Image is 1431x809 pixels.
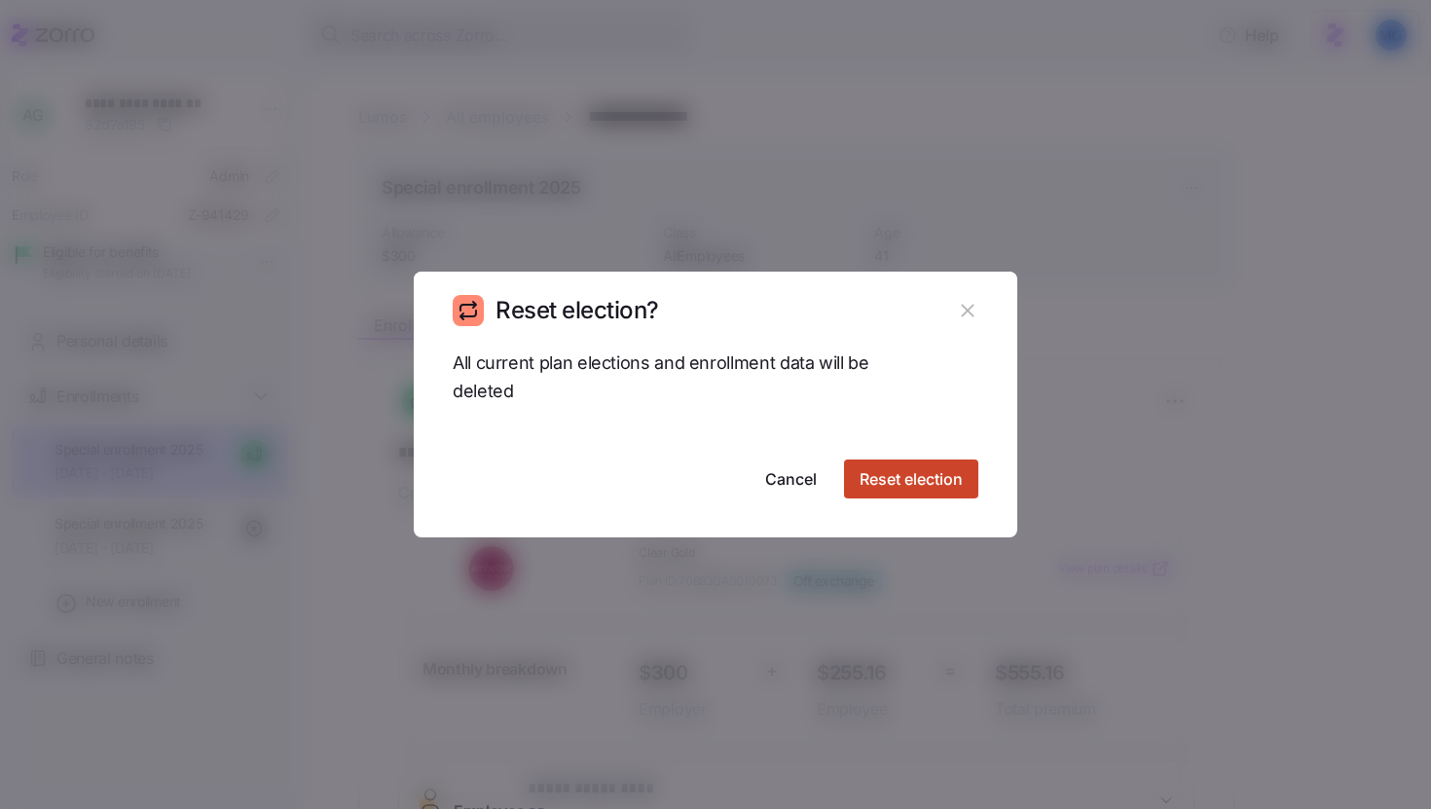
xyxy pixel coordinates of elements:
button: Cancel [750,460,832,498]
span: Cancel [765,467,817,491]
button: Reset election [844,460,978,498]
span: All current plan elections and enrollment data will be deleted [453,349,871,406]
span: Reset election [860,467,963,491]
h1: Reset election? [495,295,659,325]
